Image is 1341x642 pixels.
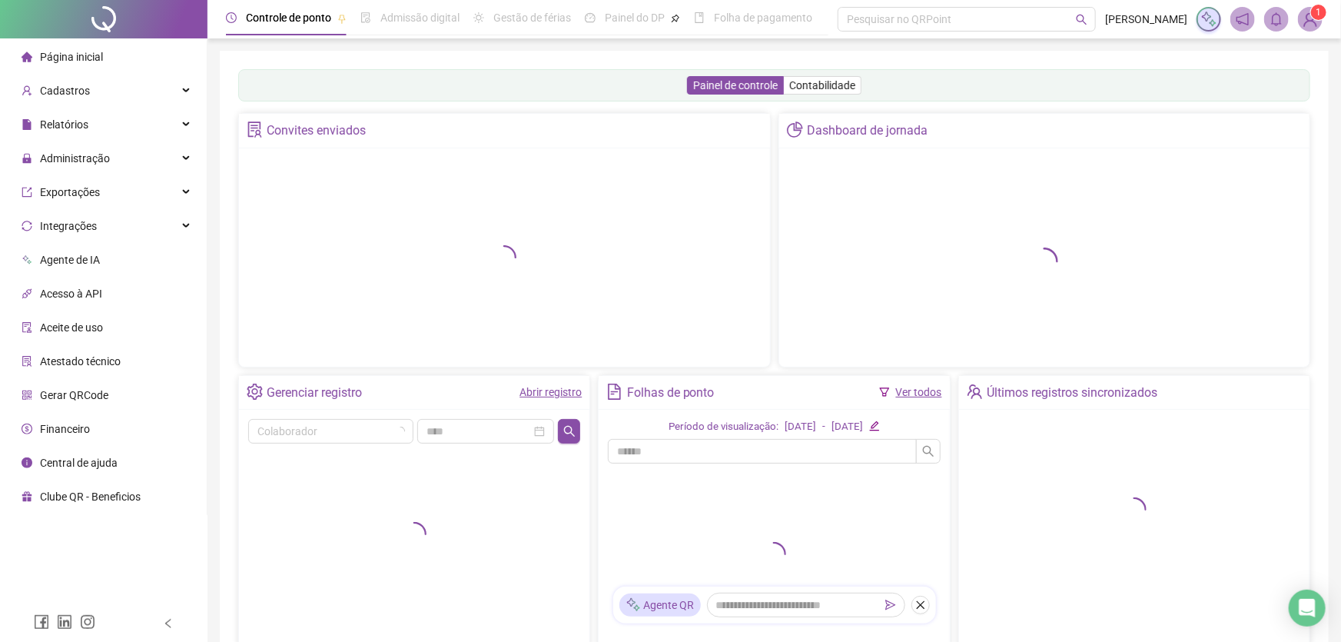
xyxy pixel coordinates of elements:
div: - [822,419,825,435]
span: file [22,119,32,130]
span: clock-circle [226,12,237,23]
span: Acesso à API [40,288,102,300]
span: api [22,288,32,299]
span: Controle de ponto [246,12,331,24]
span: search [922,445,934,457]
span: Central de ajuda [40,457,118,469]
div: Dashboard de jornada [807,118,928,144]
span: [PERSON_NAME] [1105,11,1187,28]
div: Open Intercom Messenger [1289,590,1326,627]
span: Atestado técnico [40,355,121,368]
div: Gerenciar registro [267,380,362,406]
span: export [22,187,32,198]
span: Exportações [40,186,100,198]
div: [DATE] [831,419,863,435]
span: notification [1236,12,1250,26]
span: pushpin [337,14,347,23]
span: Integrações [40,220,97,232]
span: linkedin [57,614,72,630]
span: Painel de controle [693,79,778,91]
span: Contabilidade [789,79,855,91]
span: edit [869,421,879,431]
span: pie-chart [787,121,803,138]
span: pushpin [671,14,680,23]
span: user-add [22,85,32,96]
span: Página inicial [40,51,103,63]
span: solution [22,356,32,367]
span: lock [22,153,32,164]
span: loading [394,425,407,438]
span: Financeiro [40,423,90,435]
sup: Atualize o seu contato no menu Meus Dados [1311,5,1326,20]
span: file-done [360,12,371,23]
span: loading [757,537,792,571]
div: Últimos registros sincronizados [987,380,1157,406]
span: left [163,618,174,629]
span: file-text [606,384,622,400]
span: audit [22,322,32,333]
span: loading [1117,492,1151,527]
img: sparkle-icon.fc2bf0ac1784a2077858766a79e2daf3.svg [626,597,641,614]
span: close [915,600,926,610]
span: Cadastros [40,85,90,97]
span: send [885,600,896,610]
div: Agente QR [619,594,701,617]
span: home [22,52,32,62]
span: instagram [80,614,95,630]
span: Clube QR - Beneficios [40,491,141,503]
span: dollar [22,424,32,434]
span: setting [247,384,263,400]
a: Abrir registro [519,386,582,398]
div: [DATE] [785,419,816,435]
span: qrcode [22,390,32,401]
span: Relatórios [40,118,88,131]
div: Folhas de ponto [627,380,715,406]
img: 54000 [1299,8,1322,31]
span: Aceite de uso [40,321,103,334]
span: facebook [34,614,49,630]
span: dashboard [585,12,596,23]
span: book [694,12,705,23]
span: loading [397,517,432,551]
span: team [967,384,983,400]
span: Admissão digital [380,12,460,24]
span: info-circle [22,457,32,468]
div: Período de visualização: [669,419,778,435]
span: search [1076,14,1087,25]
div: Convites enviados [267,118,366,144]
span: loading [487,240,522,274]
span: Folha de pagamento [714,12,812,24]
span: gift [22,491,32,502]
span: 1 [1316,7,1322,18]
span: Painel do DP [605,12,665,24]
span: filter [879,387,890,398]
span: search [563,425,576,437]
span: bell [1270,12,1283,26]
span: solution [247,121,263,138]
span: sun [473,12,484,23]
span: loading [1024,241,1064,281]
img: sparkle-icon.fc2bf0ac1784a2077858766a79e2daf3.svg [1200,11,1217,28]
span: Agente de IA [40,254,100,266]
span: Administração [40,152,110,165]
span: Gerar QRCode [40,389,108,401]
a: Ver todos [896,386,942,398]
span: Gestão de férias [493,12,571,24]
span: sync [22,221,32,231]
